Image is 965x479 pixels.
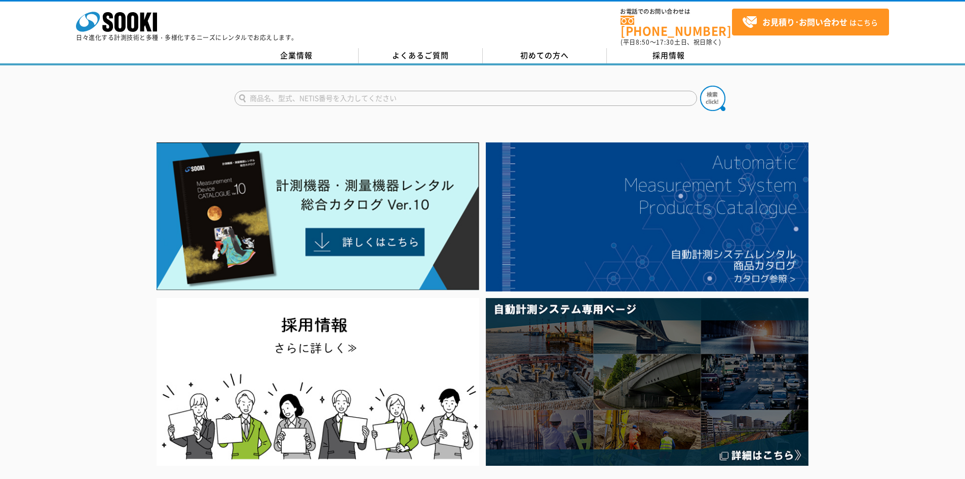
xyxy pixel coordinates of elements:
[762,16,847,28] strong: お見積り･お問い合わせ
[607,48,731,63] a: 採用情報
[235,91,697,106] input: 商品名、型式、NETIS番号を入力してください
[483,48,607,63] a: 初めての方へ
[359,48,483,63] a: よくあるご質問
[520,50,569,61] span: 初めての方へ
[157,142,479,290] img: Catalog Ver10
[157,298,479,466] img: SOOKI recruit
[656,38,674,47] span: 17:30
[700,86,725,111] img: btn_search.png
[732,9,889,35] a: お見積り･お問い合わせはこちら
[486,142,808,291] img: 自動計測システムカタログ
[486,298,808,466] img: 自動計測システム専用ページ
[76,34,298,41] p: 日々進化する計測技術と多種・多様化するニーズにレンタルでお応えします。
[621,38,721,47] span: (平日 ～ 土日、祝日除く)
[621,16,732,36] a: [PHONE_NUMBER]
[636,38,650,47] span: 8:50
[621,9,732,15] span: お電話でのお問い合わせは
[235,48,359,63] a: 企業情報
[742,15,878,30] span: はこちら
